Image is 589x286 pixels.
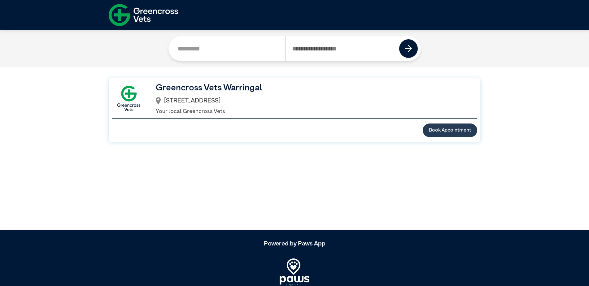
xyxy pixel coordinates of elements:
img: GX-Square.png [112,81,146,115]
h5: Powered by Paws App [109,240,480,247]
p: Your local Greencross Vets [156,107,467,116]
img: f-logo [109,2,178,28]
h3: Greencross Vets Warringal [156,81,467,94]
img: icon-right [405,45,412,52]
input: Search by Clinic Name [172,36,286,61]
input: Search by Postcode [285,36,399,61]
button: Book Appointment [423,123,477,137]
div: [STREET_ADDRESS] [156,94,467,108]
